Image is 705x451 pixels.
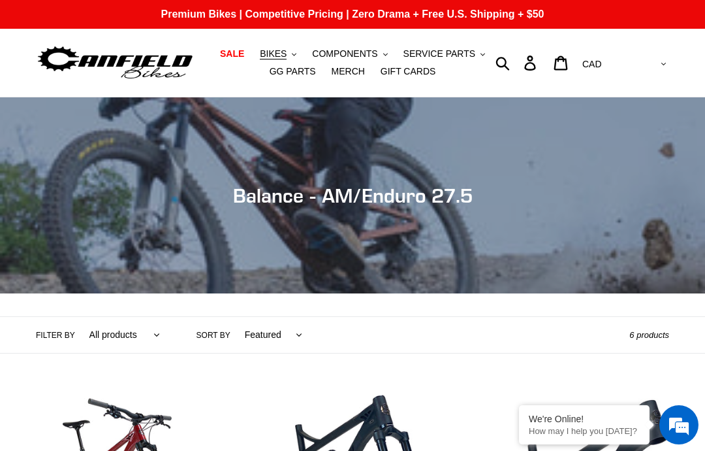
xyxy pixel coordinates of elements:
span: BIKES [260,48,287,59]
label: Sort by [196,329,230,341]
p: How may I help you today? [529,426,640,436]
a: MERCH [325,63,371,80]
span: SERVICE PARTS [403,48,475,59]
span: 6 products [629,330,669,340]
span: GIFT CARDS [381,66,436,77]
a: GIFT CARDS [374,63,443,80]
span: SALE [220,48,244,59]
span: MERCH [332,66,365,77]
span: COMPONENTS [312,48,377,59]
a: SALE [213,45,251,63]
label: Filter by [36,329,75,341]
button: COMPONENTS [305,45,394,63]
img: Canfield Bikes [36,43,195,83]
button: SERVICE PARTS [397,45,492,63]
span: Balance - AM/Enduro 27.5 [233,184,473,207]
div: We're Online! [529,414,640,424]
span: GG PARTS [270,66,316,77]
button: BIKES [253,45,303,63]
a: GG PARTS [263,63,322,80]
